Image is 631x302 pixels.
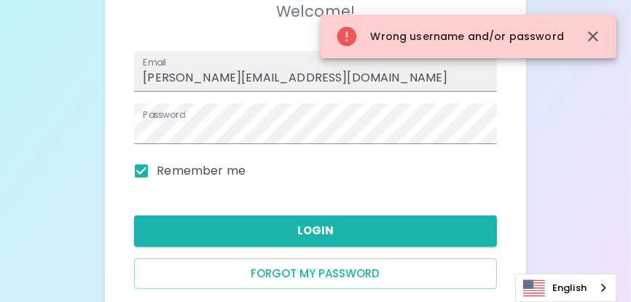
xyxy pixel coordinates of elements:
span: Remember me [157,162,246,180]
aside: Language selected: English [515,274,616,302]
label: Email [143,56,166,68]
button: Forgot my password [134,258,496,289]
h5: Welcome! [134,1,496,22]
a: English [516,274,616,301]
button: Login [134,215,496,246]
div: Language [515,274,616,302]
label: Password [143,108,185,121]
div: Wrong username and/or password [335,19,564,54]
